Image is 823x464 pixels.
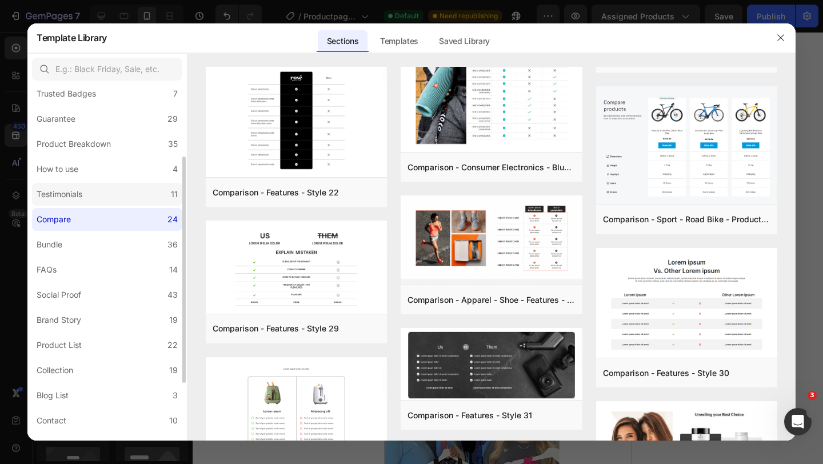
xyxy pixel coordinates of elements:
[318,30,367,53] div: Sections
[596,86,777,207] img: c26.png
[596,248,777,361] img: c30.png
[37,238,62,251] div: Bundle
[371,30,428,53] div: Templates
[37,439,106,453] div: Sticky Add to Cart
[173,389,178,402] div: 3
[37,414,66,427] div: Contact
[167,112,178,126] div: 29
[206,357,387,454] img: c32.png
[37,187,82,201] div: Testimonials
[169,414,178,427] div: 10
[173,162,178,176] div: 4
[27,155,219,178] strong: Welkom bij Daily Gym!
[430,30,499,53] div: Saved Library
[37,213,71,226] div: Compare
[407,161,575,174] div: Comparison - Consumer Electronics - Bluetooth Speaker - Features - Style 20
[32,58,182,81] input: E.g.: Black Friday, Sale, etc.
[37,263,57,277] div: FAQs
[11,79,192,89] strong: Hoe kun je onze klantenservice bereiken?
[49,297,197,331] img: Alt Image
[1,185,245,245] p: Wij zijn een sportmerk opgericht door twee zussen met een passie voor stijlvolle, comfortabele gy...
[167,288,178,302] div: 43
[37,23,107,53] h2: Template Library
[169,263,178,277] div: 14
[168,137,178,151] div: 35
[169,313,178,327] div: 19
[407,409,532,422] div: Comparison - Features - Style 31
[206,221,387,315] img: c29.png
[167,213,178,226] div: 24
[37,112,75,126] div: Guarantee
[407,293,575,307] div: Comparison - Apparel - Shoe - Features - Style 27
[37,288,81,302] div: Social Proof
[171,439,178,453] div: 11
[1,281,245,293] p: Veel liefs,
[169,363,178,377] div: 19
[784,408,812,435] iframe: Intercom live chat
[37,162,78,176] div: How to use
[401,195,582,287] img: thum3.png
[167,238,178,251] div: 36
[37,363,73,377] div: Collection
[37,389,69,402] div: Blog List
[11,30,189,40] strong: Welke betaalmethodes accepteren jullie?
[603,366,729,380] div: Comparison - Features - Style 30
[37,137,111,151] div: Product Breakdown
[213,322,339,335] div: Comparison - Features - Style 29
[37,313,81,327] div: Brand Story
[401,328,582,402] img: c31.png
[1,245,245,269] p: Bij Daily Gym staat klant op nummer 1, en helpen we je graag bij vinden van jou perfecte sportkle...
[213,186,339,199] div: Comparison - Features - Style 22
[808,391,817,400] span: 3
[603,213,770,226] div: Comparison - Sport - Road Bike - Product - Style 26
[401,34,582,154] img: c20.png
[37,87,96,101] div: Trusted Badges
[173,87,178,101] div: 7
[167,338,178,352] div: 22
[171,187,178,201] div: 11
[37,338,82,352] div: Product List
[206,49,387,180] img: c22.png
